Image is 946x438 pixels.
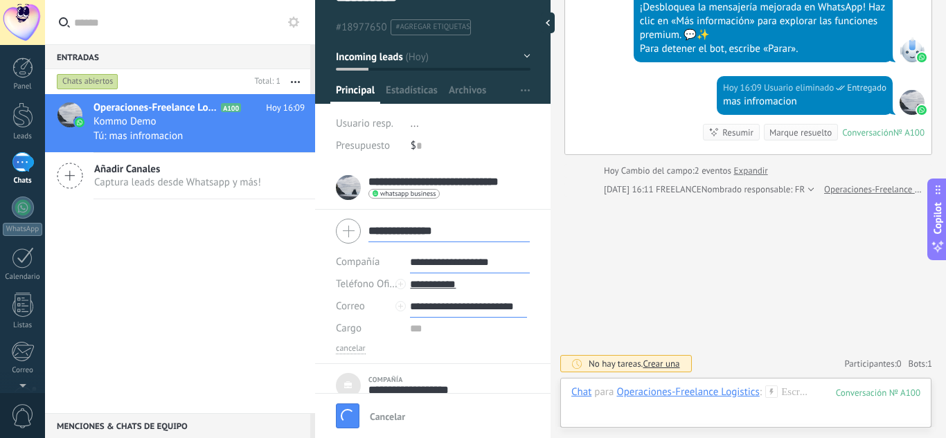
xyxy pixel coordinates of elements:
span: Presupuesto [336,139,390,152]
span: #agregar etiquetas [396,22,470,32]
span: 1 [927,358,932,369]
div: [DATE] 16:11 [604,183,656,197]
span: Cargo [336,323,362,334]
div: Nombrado responsable: FREELANCE [604,183,841,197]
div: Hoy [604,164,621,178]
span: ... [411,117,419,130]
span: Estadísticas [386,84,438,104]
a: Participantes:0 [844,358,901,369]
span: Copilot [931,202,945,234]
div: Menciones & Chats de equipo [45,413,310,438]
span: Usuario eliminado [764,81,834,95]
span: whatsapp business [380,190,436,197]
span: Bots: [909,358,932,369]
div: ¡Desbloquea la mensajería mejorada en WhatsApp! Haz clic en «Más información» para explorar las f... [640,1,886,42]
div: Entradas [45,44,310,69]
a: Expandir [734,164,768,178]
span: #18977650 [336,21,387,34]
button: Cancelar [364,405,411,427]
div: Conversación [842,127,893,138]
span: 0 [897,358,902,369]
img: waba.svg [917,105,927,115]
span: Crear una [643,358,679,369]
label: Compañía [336,257,380,267]
div: mas infromacion [723,95,886,109]
span: Tú: mas infromacion [93,129,183,143]
div: Ocultar [541,12,555,33]
span: para [594,385,614,399]
div: 100 [836,387,920,399]
a: Operaciones-Freelance Logistics [824,183,925,197]
span: Hoy 16:09 [266,101,305,115]
span: Teléfono Oficina [336,277,408,291]
div: Cargo [336,318,400,340]
button: Correo [336,295,365,318]
div: № A100 [893,127,925,138]
div: Listas [3,321,43,330]
div: Calendario [3,273,43,282]
div: $ [411,135,530,157]
div: Cambio del campo: [604,164,768,178]
span: Cancelar [370,412,405,421]
div: WhatsApp [3,223,42,236]
a: avatariconOperaciones-Freelance LogisticsA100Hoy 16:09Kommo DemoTú: mas infromacion [45,94,315,152]
div: Chats [3,176,43,185]
button: cancelar [336,343,366,354]
img: waba.svg [917,53,927,62]
div: Total: 1 [249,75,280,89]
span: : [760,385,762,399]
div: Usuario resp. [336,113,400,135]
div: Compañía [368,375,476,384]
span: Añadir Canales [94,163,261,176]
span: Operaciones-Freelance Logistics [93,101,218,115]
span: Principal [336,84,375,104]
span: Entregado [847,81,886,95]
div: Presupuesto [336,135,400,157]
span: Captura leads desde Whatsapp y más! [94,176,261,189]
span: FREELANCE [656,183,702,195]
div: Hoy 16:09 [723,81,764,95]
span: A100 [221,103,241,112]
span: Kommo Demo [93,115,157,129]
span: Archivos [449,84,486,104]
div: No hay tareas. [589,358,680,369]
div: Marque resuelto [769,126,832,139]
div: Leads [3,132,43,141]
img: icon [75,118,84,127]
div: Resumir [722,126,753,139]
span: Correo [336,300,365,313]
div: Operaciones-Freelance Logistics [616,385,759,398]
div: Panel [3,82,43,91]
button: Teléfono Oficina [336,273,400,295]
div: Chats abiertos [57,73,118,90]
span: Usuario resp. [336,117,393,130]
span: 2 eventos [695,164,731,178]
span: SalesBot [900,37,925,62]
button: Más [280,69,310,94]
div: Correo [3,366,43,375]
div: Para detener el bot, escribe «Parar». [640,42,886,56]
